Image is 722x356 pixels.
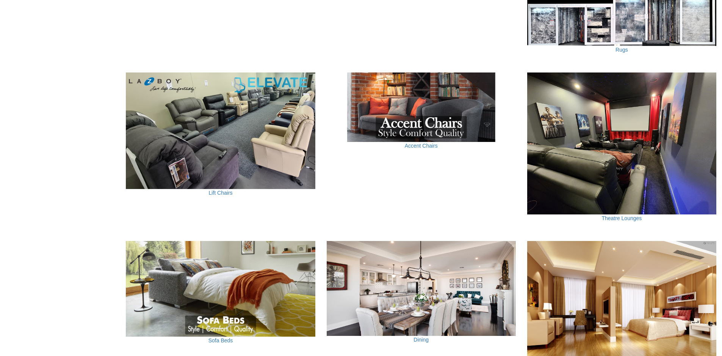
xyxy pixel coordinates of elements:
a: Accent Chairs [405,143,438,149]
img: Sofa Beds [126,241,315,337]
a: Sofa Beds [208,337,233,343]
img: Accent Chairs [327,72,516,142]
a: Theatre Lounges [601,215,642,221]
a: Dining [413,337,429,343]
img: Theatre Lounges [527,72,716,214]
a: Lift Chairs [209,190,233,196]
a: Rugs [616,47,628,53]
img: Lift Chairs [126,72,315,189]
img: Dining [327,241,516,336]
